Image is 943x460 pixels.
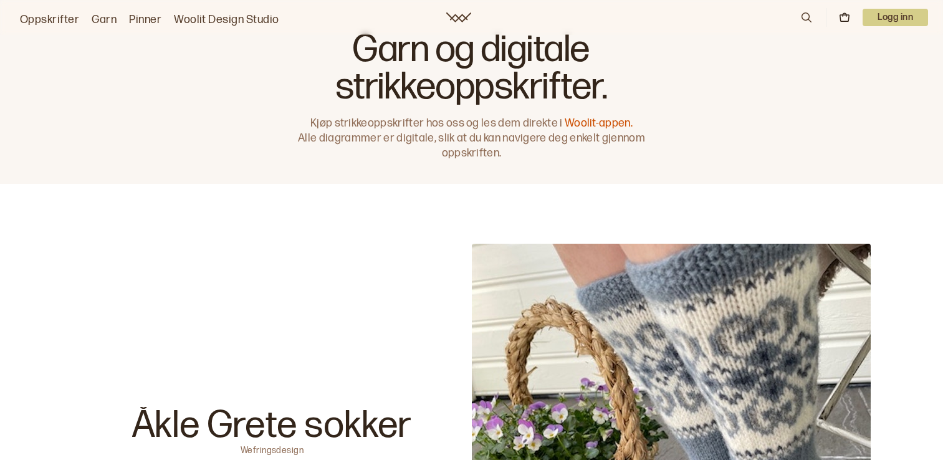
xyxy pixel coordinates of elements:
[20,11,79,29] a: Oppskrifter
[92,11,117,29] a: Garn
[565,117,633,130] a: Woolit-appen.
[174,11,279,29] a: Woolit Design Studio
[129,11,161,29] a: Pinner
[863,9,928,26] button: User dropdown
[241,444,304,453] p: Wefringsdesign
[446,12,471,22] a: Woolit
[292,116,651,161] p: Kjøp strikkeoppskrifter hos oss og les dem direkte i Alle diagrammer er digitale, slik at du kan ...
[292,31,651,106] h1: Garn og digitale strikkeoppskrifter.
[863,9,928,26] p: Logg inn
[132,407,413,444] p: Åkle Grete sokker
